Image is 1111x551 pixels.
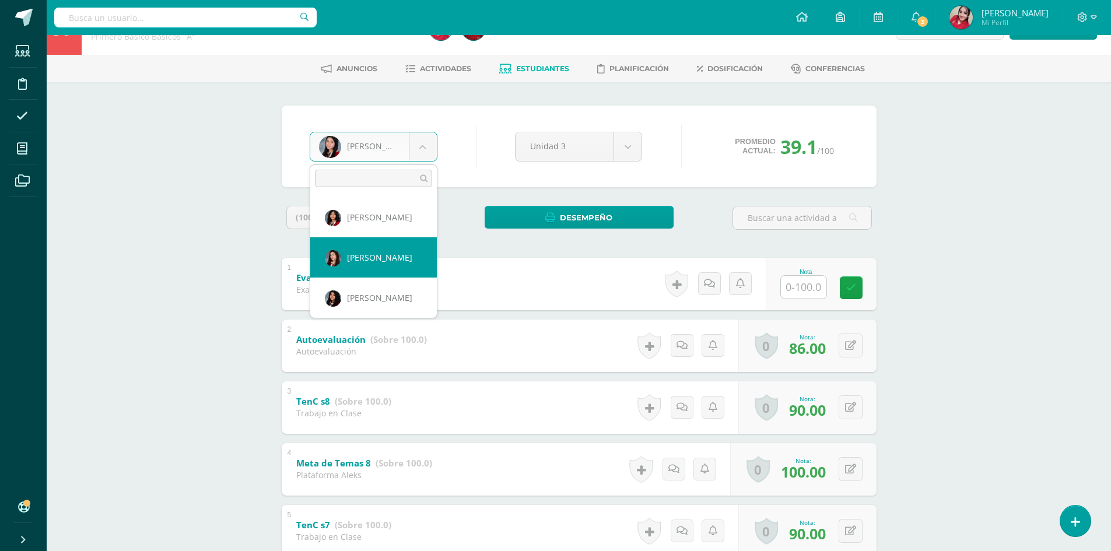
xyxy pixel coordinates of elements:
[325,250,341,266] img: 068edc639705b6e1138d9c58fe051736.png
[347,292,412,303] span: [PERSON_NAME]
[325,290,341,307] img: d5946028f252c8163fd37b036b8219b2.png
[347,252,412,263] span: [PERSON_NAME]
[347,212,412,223] span: [PERSON_NAME]
[325,210,341,226] img: 660313ff3338ee516632f1d99b011140.png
